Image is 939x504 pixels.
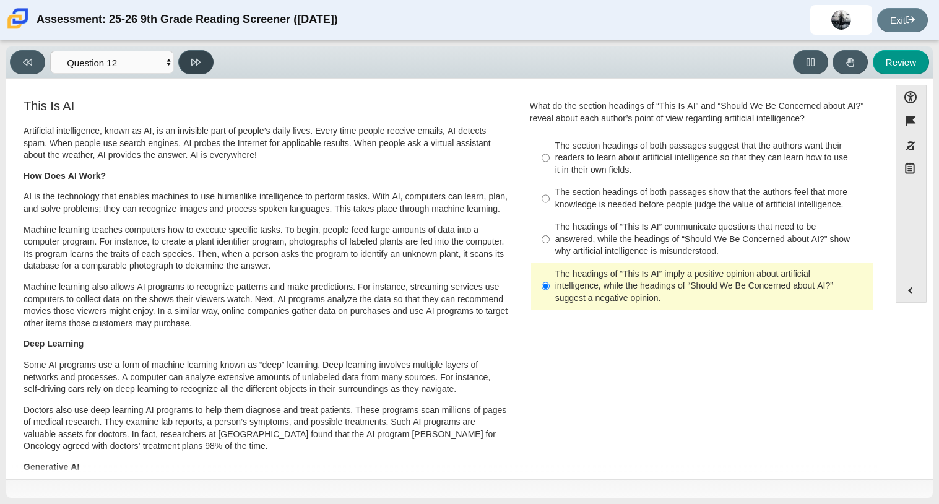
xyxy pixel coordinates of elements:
p: Machine learning teaches computers how to execute specific tasks. To begin, people feed large amo... [24,224,509,272]
h3: This Is AI [24,99,509,113]
button: Notepad [896,158,927,183]
img: Carmen School of Science & Technology [5,6,31,32]
img: nicholas.neal.UFRx6r [831,10,851,30]
div: The headings of “This Is AI” imply a positive opinion about artificial intelligence, while the he... [555,268,868,305]
button: Open Accessibility Menu [896,85,927,109]
button: Raise Your Hand [833,50,868,74]
button: Expand menu. Displays the button labels. [896,279,926,302]
button: Review [873,50,929,74]
p: Doctors also use deep learning AI programs to help them diagnose and treat patients. These progra... [24,404,509,453]
p: AI is the technology that enables machines to use humanlike intelligence to perform tasks. With A... [24,191,509,215]
div: The headings of “This Is AI” communicate questions that need to be answered, while the headings o... [555,221,868,258]
div: Assessment items [12,85,883,474]
a: Carmen School of Science & Technology [5,23,31,33]
div: Assessment: 25-26 9th Grade Reading Screener ([DATE]) [37,5,338,35]
p: Machine learning also allows AI programs to recognize patterns and make predictions. For instance... [24,281,509,329]
button: Flag item [896,109,927,133]
div: The section headings of both passages show that the authors feel that more knowledge is needed be... [555,186,868,211]
p: Artificial intelligence, known as AI, is an invisible part of people’s daily lives. Every time pe... [24,125,509,162]
div: The section headings of both passages suggest that the authors want their readers to learn about ... [555,140,868,176]
a: Exit [877,8,928,32]
b: Generative AI [24,461,79,472]
button: Toggle response masking [896,134,927,158]
b: Deep Learning [24,338,84,349]
b: How Does AI Work? [24,170,106,181]
div: What do the section headings of “This Is AI” and “Should We Be Concerned about AI?” reveal about ... [530,100,874,124]
p: Some AI programs use a form of machine learning known as “deep” learning. Deep learning involves ... [24,359,509,396]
